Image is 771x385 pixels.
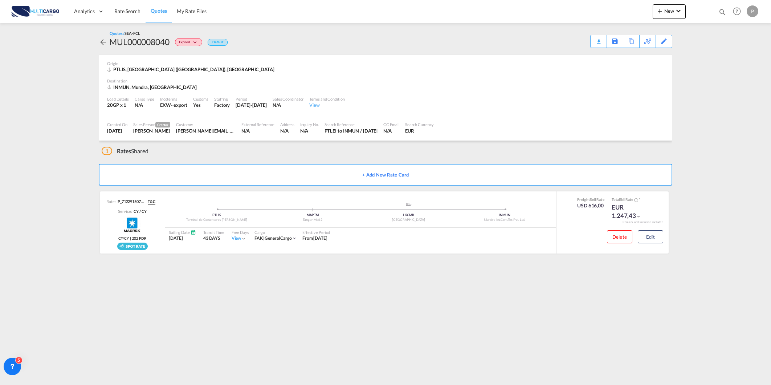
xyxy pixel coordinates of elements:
[191,230,196,235] md-icon: Schedules Available
[169,213,265,218] div: PTLIS
[107,84,199,90] div: INMUN, Mundra, Asia Pacific
[106,199,116,204] span: Rate:
[254,235,265,241] span: FAK
[177,8,207,14] span: My Rate Files
[232,235,246,242] div: Viewicon-chevron-down
[179,40,192,47] span: Expired
[383,122,399,127] div: CC Email
[133,122,170,127] div: Sales Person
[638,197,640,202] span: Subject to Remarks
[129,236,132,241] span: |
[718,8,726,19] div: icon-magnify
[107,122,127,127] div: Created On
[254,230,297,235] div: Cargo
[457,218,552,222] div: Mundra Int.Cont.Ter. Pvt. Ltd.
[176,122,236,127] div: Customer
[383,127,399,134] div: N/A
[107,66,276,73] div: PTLIS, Lisbon (Lisboa), Europe
[107,78,664,84] div: Destination
[155,122,170,127] span: Creator
[302,235,327,242] div: From 06 Aug 2025
[309,96,344,102] div: Terms and Condition
[151,8,167,14] span: Quotes
[117,147,131,154] span: Rates
[203,235,224,242] div: 43 DAYS
[109,36,170,48] div: MUL000008040
[404,203,413,206] md-icon: assets/icons/custom/ship-fill.svg
[620,197,626,202] span: Sell
[123,216,141,234] img: Maersk Spot
[132,208,146,214] div: CY / CY
[102,147,112,155] span: 1
[132,236,146,241] span: Z02 FDR
[236,102,267,108] div: 6 Aug 2025
[117,243,148,250] img: Spot_rate_rollable_v2.png
[300,127,319,134] div: N/A
[241,122,274,127] div: External Reference
[135,96,154,102] div: Cargo Type
[113,66,274,72] span: PTLIS, [GEOGRAPHIC_DATA] ([GEOGRAPHIC_DATA]), [GEOGRAPHIC_DATA]
[176,127,236,134] div: puneet.aggarwal@ldh.cpworldindia.com puneet.aggarwal@ldh.cpworldindia.com
[361,218,457,222] div: [GEOGRAPHIC_DATA]
[99,38,107,46] md-icon: icon-arrow-left
[170,36,204,48] div: Change Status Here
[193,96,208,102] div: Customs
[309,102,344,108] div: View
[405,122,434,127] div: Search Currency
[160,102,171,108] div: EXW
[265,213,360,218] div: MAPTM
[747,5,758,17] div: P
[193,102,208,108] div: Yes
[107,61,664,66] div: Origin
[633,197,638,203] button: Spot Rates are dynamic & can fluctuate with time
[302,230,330,235] div: Effective Period
[302,235,327,241] span: From [DATE]
[656,8,683,14] span: New
[169,230,196,235] div: Sailing Date
[241,236,246,241] md-icon: icon-chevron-down
[262,235,264,241] span: |
[280,127,294,134] div: N/A
[208,39,228,46] div: Default
[102,147,148,155] div: Shared
[577,197,604,202] div: Freight Rate
[731,5,747,18] div: Help
[361,213,457,218] div: LKCMB
[118,208,132,214] span: Service:
[117,243,148,250] div: Rollable available
[577,202,604,209] div: USD 616,00
[594,36,603,42] md-icon: icon-download
[114,8,140,14] span: Rate Search
[718,8,726,16] md-icon: icon-magnify
[731,5,743,17] span: Help
[175,38,202,46] div: Change Status Here
[236,96,267,102] div: Period
[171,102,187,108] div: - export
[638,230,663,243] button: Edit
[135,102,154,108] div: N/A
[280,122,294,127] div: Address
[292,236,297,241] md-icon: icon-chevron-down
[254,235,292,242] div: general cargo
[457,213,552,218] div: INMUN
[214,102,230,108] div: Factory Stuffing
[325,127,378,134] div: PTLEI to INMUN / 6 Aug 2025
[116,199,145,204] div: P_7122915079_P01cc6jm1
[265,218,360,222] div: Tanger Med 2
[107,127,127,134] div: 6 Aug 2025
[232,230,249,235] div: Free Days
[325,122,378,127] div: Search Reference
[607,230,632,243] button: Delete
[125,31,140,36] span: SEA-FCL
[148,199,155,204] span: T&C
[607,35,623,48] div: Save As Template
[612,203,648,220] div: EUR 1.247,43
[107,102,129,108] div: 20GP x 1
[674,7,683,15] md-icon: icon-chevron-down
[110,31,140,36] div: Quotes /SEA-FCL
[590,197,596,202] span: Sell
[656,7,664,15] md-icon: icon-plus 400-fg
[169,235,196,242] div: [DATE]
[273,96,303,102] div: Sales Coordinator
